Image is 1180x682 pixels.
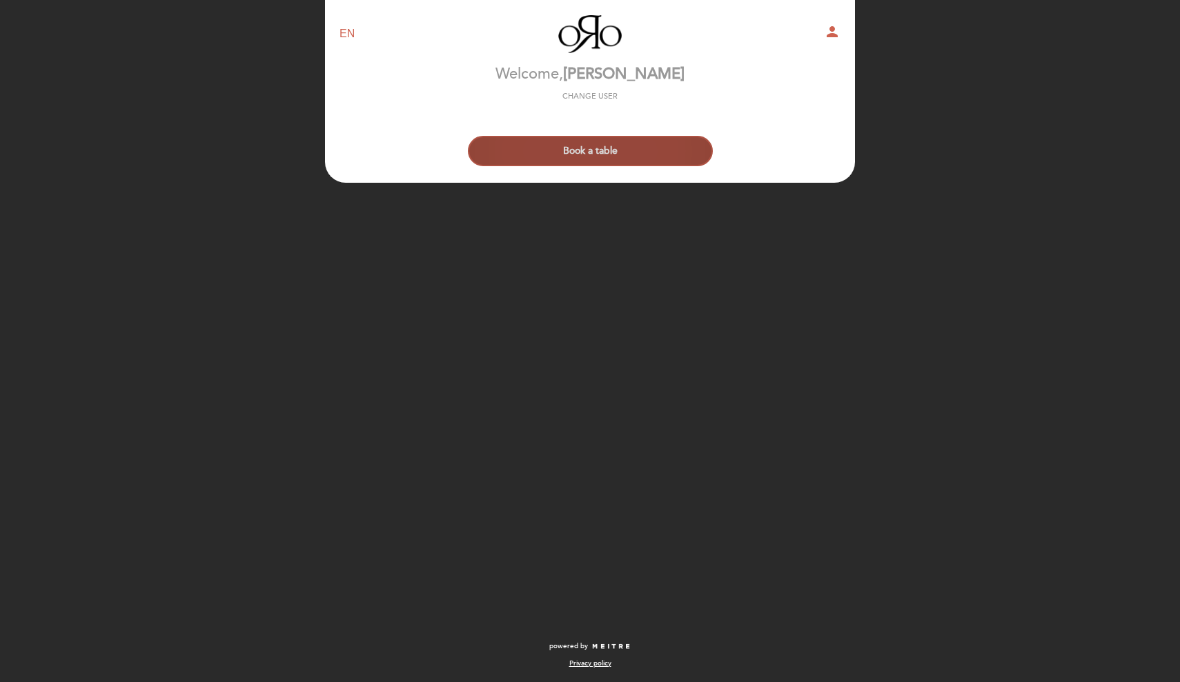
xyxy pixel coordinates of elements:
a: Oro [504,15,676,53]
button: Change user [558,90,622,103]
span: [PERSON_NAME] [563,65,685,83]
img: MEITRE [591,643,631,650]
a: Privacy policy [569,659,611,668]
button: Book a table [468,136,713,166]
a: powered by [549,641,631,651]
span: powered by [549,641,588,651]
i: person [824,23,840,40]
h2: Welcome, [495,66,685,83]
button: person [824,23,840,45]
